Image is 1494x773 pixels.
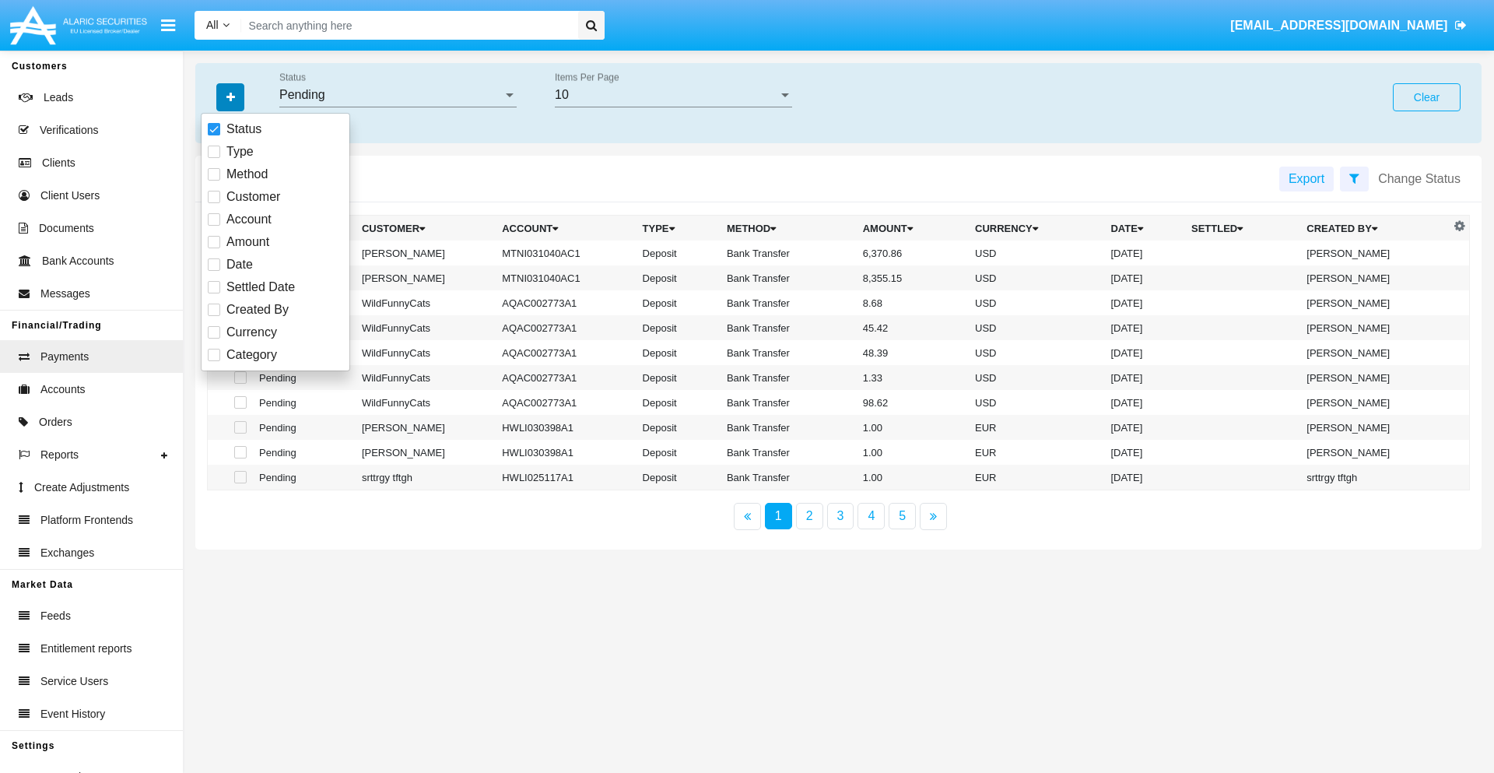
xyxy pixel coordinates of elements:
td: 1.33 [857,365,969,390]
td: [PERSON_NAME] [1300,315,1450,340]
a: 2 [796,503,823,529]
td: [PERSON_NAME] [1300,390,1450,415]
td: [PERSON_NAME] [1300,415,1450,440]
td: [DATE] [1104,415,1185,440]
th: Date [1104,216,1185,241]
td: Deposit [637,241,721,265]
span: Payments [40,349,89,365]
th: Created By [1300,216,1450,241]
td: [PERSON_NAME] [1300,265,1450,290]
td: Pending [253,440,356,465]
a: 1 [765,503,792,529]
input: Search [241,11,573,40]
td: Deposit [637,390,721,415]
td: HWLI030398A1 [496,440,636,465]
a: 3 [827,503,854,529]
td: [DATE] [1104,315,1185,340]
td: USD [969,315,1104,340]
td: 8.68 [857,290,969,315]
button: Clear [1393,83,1461,111]
td: Deposit [637,465,721,490]
td: AQAC002773A1 [496,365,636,390]
td: Bank Transfer [721,365,857,390]
th: Method [721,216,857,241]
td: Bank Transfer [721,290,857,315]
span: Platform Frontends [40,512,133,529]
span: Account [226,210,272,229]
span: Accounts [40,381,86,398]
td: USD [969,390,1104,415]
span: Status [226,120,261,139]
td: Deposit [637,290,721,315]
span: Service Users [40,673,108,690]
td: Pending [253,465,356,490]
span: 10 [555,88,569,101]
a: [EMAIL_ADDRESS][DOMAIN_NAME] [1223,4,1475,47]
td: 48.39 [857,340,969,365]
td: [PERSON_NAME] [356,265,496,290]
td: HWLI025117A1 [496,465,636,490]
span: Date [226,255,253,274]
td: Deposit [637,440,721,465]
nav: paginator [195,503,1482,530]
span: Amount [226,233,269,251]
span: All [206,19,219,31]
td: [DATE] [1104,465,1185,490]
button: Change Status [1369,167,1470,191]
td: AQAC002773A1 [496,315,636,340]
td: Pending [253,415,356,440]
span: Create Adjustments [34,480,129,496]
td: AQAC002773A1 [496,290,636,315]
td: Deposit [637,340,721,365]
td: 1.00 [857,465,969,490]
td: EUR [969,415,1104,440]
td: AQAC002773A1 [496,340,636,365]
td: [DATE] [1104,340,1185,365]
span: Category [226,346,277,364]
span: Settled Date [226,278,295,297]
td: MTNI031040AC1 [496,265,636,290]
td: EUR [969,440,1104,465]
td: USD [969,365,1104,390]
a: 4 [857,503,885,529]
td: 45.42 [857,315,969,340]
span: Leads [44,90,73,106]
a: 5 [889,503,916,529]
span: Client Users [40,188,100,204]
td: EUR [969,465,1104,490]
td: Deposit [637,365,721,390]
button: Export [1279,167,1334,191]
td: srttrgy tftgh [1300,465,1450,490]
td: Bank Transfer [721,265,857,290]
td: AQAC002773A1 [496,390,636,415]
td: Deposit [637,415,721,440]
td: USD [969,241,1104,265]
td: 1.00 [857,415,969,440]
td: [PERSON_NAME] [356,415,496,440]
th: Customer [356,216,496,241]
td: [PERSON_NAME] [356,241,496,265]
td: Bank Transfer [721,315,857,340]
span: Orders [39,414,72,430]
span: Created By [226,300,289,319]
td: Bank Transfer [721,465,857,490]
td: USD [969,265,1104,290]
span: Exchanges [40,545,94,561]
td: Deposit [637,315,721,340]
span: Clients [42,155,75,171]
span: Reports [40,447,79,463]
td: Deposit [637,265,721,290]
td: WildFunnyCats [356,315,496,340]
img: Logo image [8,2,149,48]
td: [PERSON_NAME] [356,440,496,465]
th: Amount [857,216,969,241]
td: Bank Transfer [721,241,857,265]
span: Feeds [40,608,71,624]
td: 8,355.15 [857,265,969,290]
span: Messages [40,286,90,302]
span: Pending [279,88,325,101]
span: [EMAIL_ADDRESS][DOMAIN_NAME] [1230,19,1447,32]
td: [PERSON_NAME] [1300,290,1450,315]
td: MTNI031040AC1 [496,241,636,265]
td: WildFunnyCats [356,340,496,365]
